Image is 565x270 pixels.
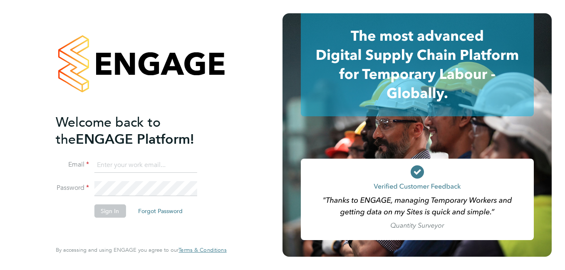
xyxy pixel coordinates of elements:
input: Enter your work email... [94,158,197,173]
button: Forgot Password [131,204,189,218]
label: Email [56,160,89,169]
h2: ENGAGE Platform! [56,114,218,148]
button: Sign In [94,204,126,218]
span: Welcome back to the [56,114,161,147]
a: Terms & Conditions [178,247,226,253]
span: By accessing and using ENGAGE you agree to our [56,246,226,253]
label: Password [56,184,89,192]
